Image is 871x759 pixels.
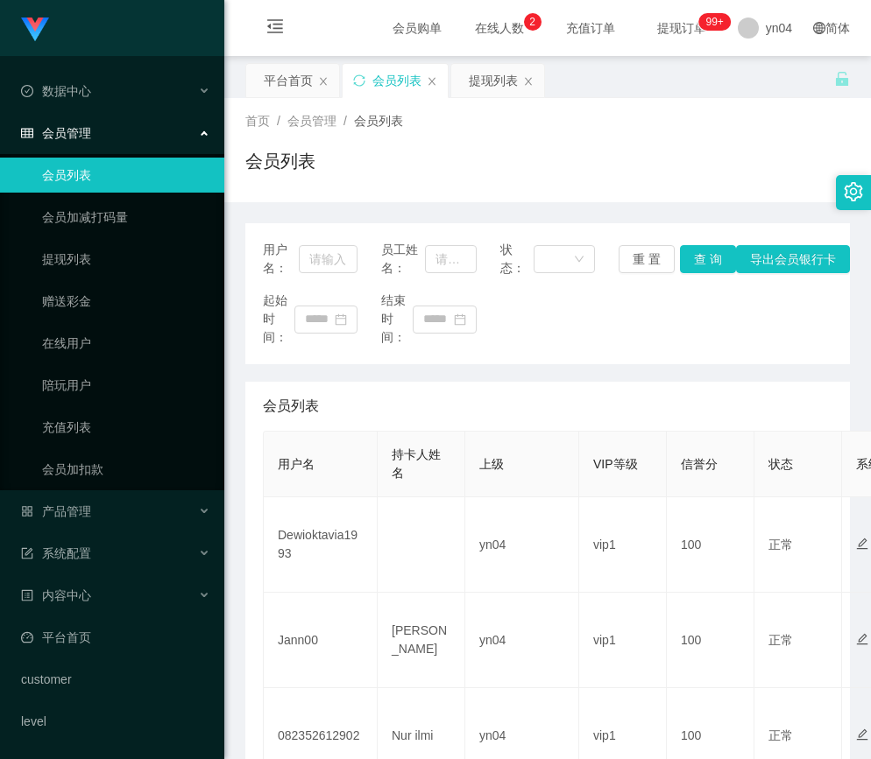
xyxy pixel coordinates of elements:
[245,114,270,128] span: 首页
[856,633,868,645] i: 图标: edit
[263,396,319,417] span: 会员列表
[42,452,210,487] a: 会员加扣款
[768,457,793,471] span: 状态
[245,148,315,174] h1: 会员列表
[593,457,638,471] span: VIP等级
[264,64,313,97] div: 平台首页
[263,292,294,347] span: 起始时间：
[42,200,210,235] a: 会员加减打码量
[529,13,535,31] p: 2
[21,620,210,655] a: 图标: dashboard平台首页
[579,497,667,593] td: vip1
[277,114,280,128] span: /
[21,126,91,140] span: 会员管理
[579,593,667,688] td: vip1
[523,76,534,87] i: 图标: close
[21,18,49,42] img: logo.9652507e.png
[287,114,336,128] span: 会员管理
[21,589,33,601] i: 图标: profile
[667,593,754,688] td: 100
[648,22,715,34] span: 提现订单
[500,241,535,278] span: 状态：
[856,728,868,741] i: 图标: edit
[245,1,305,57] i: 图标: menu-fold
[372,64,421,97] div: 会员列表
[378,593,465,688] td: [PERSON_NAME]
[768,538,793,552] span: 正常
[21,588,91,602] span: 内容中心
[21,84,91,98] span: 数据中心
[21,547,33,559] i: 图标: form
[844,182,863,201] i: 图标: setting
[425,245,477,273] input: 请输入
[427,76,437,87] i: 图标: close
[466,22,533,34] span: 在线人数
[465,497,579,593] td: yn04
[21,505,33,517] i: 图标: appstore-o
[42,242,210,277] a: 提现列表
[524,13,542,31] sup: 2
[469,64,518,97] div: 提现列表
[318,76,329,87] i: 图标: close
[479,457,504,471] span: 上级
[278,457,315,471] span: 用户名
[619,245,675,273] button: 重 置
[354,114,403,128] span: 会员列表
[335,313,347,326] i: 图标: calendar
[834,71,850,87] i: 图标: unlock
[264,593,378,688] td: Jann00
[680,245,736,273] button: 查 询
[856,538,868,550] i: 图标: edit
[392,447,441,480] span: 持卡人姓名
[21,546,91,560] span: 系统配置
[381,292,413,347] span: 结束时间：
[263,241,299,278] span: 用户名：
[557,22,624,34] span: 充值订单
[21,504,91,518] span: 产品管理
[698,13,730,31] sup: 280
[381,241,425,278] span: 员工姓名：
[42,326,210,361] a: 在线用户
[667,497,754,593] td: 100
[21,85,33,97] i: 图标: check-circle-o
[21,127,33,139] i: 图标: table
[42,158,210,193] a: 会员列表
[681,457,718,471] span: 信誉分
[21,704,210,739] a: level
[42,284,210,319] a: 赠送彩金
[42,368,210,403] a: 陪玩用户
[768,633,793,647] span: 正常
[343,114,347,128] span: /
[574,254,584,266] i: 图标: down
[299,245,358,273] input: 请输入
[353,74,365,87] i: 图标: sync
[768,728,793,742] span: 正常
[42,410,210,445] a: 充值列表
[454,313,466,326] i: 图标: calendar
[264,497,378,593] td: Dewioktavia1993
[736,245,850,273] button: 导出会员银行卡
[465,593,579,688] td: yn04
[813,22,825,34] i: 图标: global
[21,662,210,697] a: customer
